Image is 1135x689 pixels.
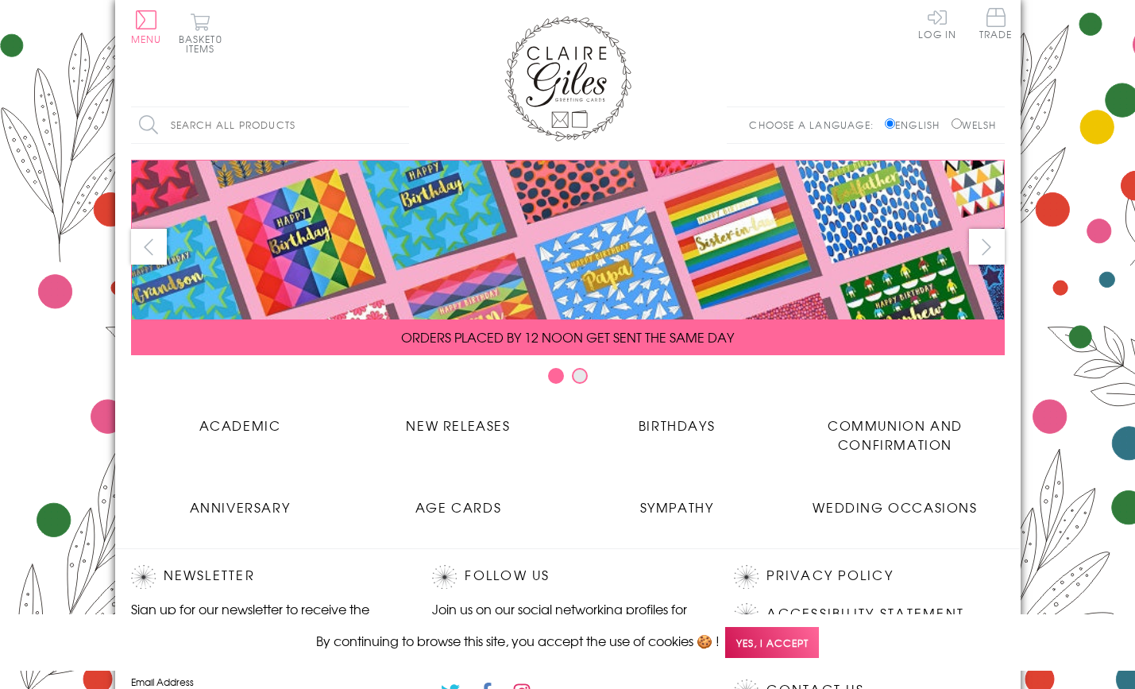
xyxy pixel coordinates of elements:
button: Carousel Page 2 [572,368,588,384]
span: Sympathy [640,497,714,517]
span: Academic [199,416,281,435]
button: Basket0 items [179,13,222,53]
input: Welsh [952,118,962,129]
span: Age Cards [415,497,501,517]
a: New Releases [349,404,568,435]
span: Trade [979,8,1013,39]
div: Carousel Pagination [131,367,1005,392]
span: Anniversary [190,497,291,517]
button: Carousel Page 1 (Current Slide) [548,368,564,384]
a: Anniversary [131,486,349,517]
input: Search [393,107,409,143]
span: Communion and Confirmation [828,416,963,454]
img: Claire Giles Greetings Cards [504,16,631,141]
span: New Releases [406,416,510,435]
a: Birthdays [568,404,786,435]
a: Academic [131,404,349,435]
a: Privacy Policy [766,565,893,586]
span: Wedding Occasions [813,497,977,517]
span: Birthdays [639,416,715,435]
p: Sign up for our newsletter to receive the latest product launches, news and offers directly to yo... [131,599,401,656]
input: Search all products [131,107,409,143]
p: Join us on our social networking profiles for up to the minute news and product releases the mome... [432,599,702,656]
span: ORDERS PLACED BY 12 NOON GET SENT THE SAME DAY [401,327,734,346]
button: Menu [131,10,162,44]
h2: Newsletter [131,565,401,589]
label: English [885,118,948,132]
label: Welsh [952,118,997,132]
label: Email Address [131,675,401,689]
a: Age Cards [349,486,568,517]
span: Menu [131,32,162,46]
a: Sympathy [568,486,786,517]
input: English [885,118,895,129]
a: Trade [979,8,1013,42]
span: 0 items [186,32,222,56]
h2: Follow Us [432,565,702,589]
a: Wedding Occasions [786,486,1005,517]
p: Choose a language: [749,118,882,132]
a: Communion and Confirmation [786,404,1005,454]
span: Yes, I accept [725,627,819,658]
button: prev [131,229,167,265]
a: Log In [918,8,956,39]
button: next [969,229,1005,265]
a: Accessibility Statement [766,603,964,625]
